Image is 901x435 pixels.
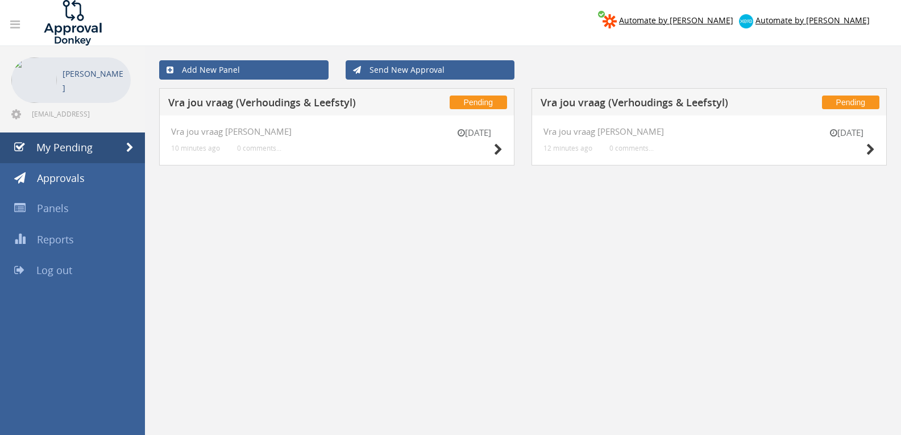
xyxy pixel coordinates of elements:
[171,144,220,152] small: 10 minutes ago
[446,127,503,139] small: [DATE]
[543,144,592,152] small: 12 minutes ago
[609,144,654,152] small: 0 comments...
[63,67,125,95] p: [PERSON_NAME]
[450,96,507,109] span: Pending
[346,60,515,80] a: Send New Approval
[237,144,281,152] small: 0 comments...
[739,14,753,28] img: xero-logo.png
[36,140,93,154] span: My Pending
[37,233,74,246] span: Reports
[543,127,875,136] h4: Vra jou vraag [PERSON_NAME]
[32,109,128,118] span: [EMAIL_ADDRESS][DOMAIN_NAME]
[603,14,617,28] img: zapier-logomark.png
[818,127,875,139] small: [DATE]
[159,60,329,80] a: Add New Panel
[37,171,85,185] span: Approvals
[822,96,879,109] span: Pending
[755,15,870,26] span: Automate by [PERSON_NAME]
[168,97,404,111] h5: Vra jou vraag (Verhoudings & Leefstyl)
[36,263,72,277] span: Log out
[619,15,733,26] span: Automate by [PERSON_NAME]
[171,127,503,136] h4: Vra jou vraag [PERSON_NAME]
[37,201,69,215] span: Panels
[541,97,777,111] h5: Vra jou vraag (Verhoudings & Leefstyl)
